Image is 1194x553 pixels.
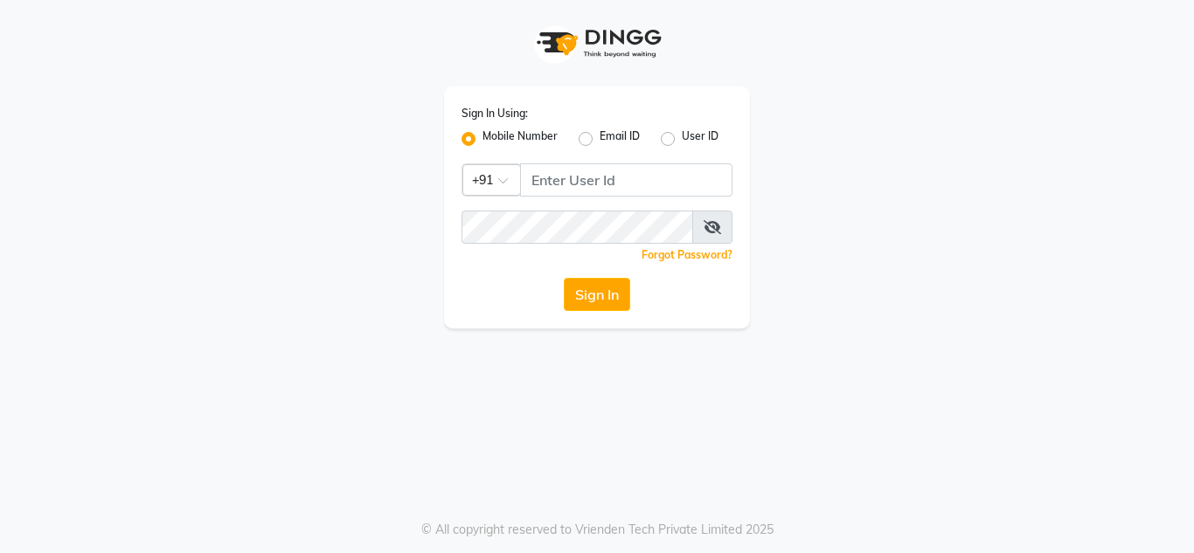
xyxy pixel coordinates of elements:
label: User ID [682,128,718,149]
img: logo1.svg [527,17,667,69]
label: Mobile Number [482,128,558,149]
input: Username [520,163,732,197]
label: Email ID [600,128,640,149]
a: Forgot Password? [642,248,732,261]
input: Username [462,211,693,244]
button: Sign In [564,278,630,311]
label: Sign In Using: [462,106,528,121]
